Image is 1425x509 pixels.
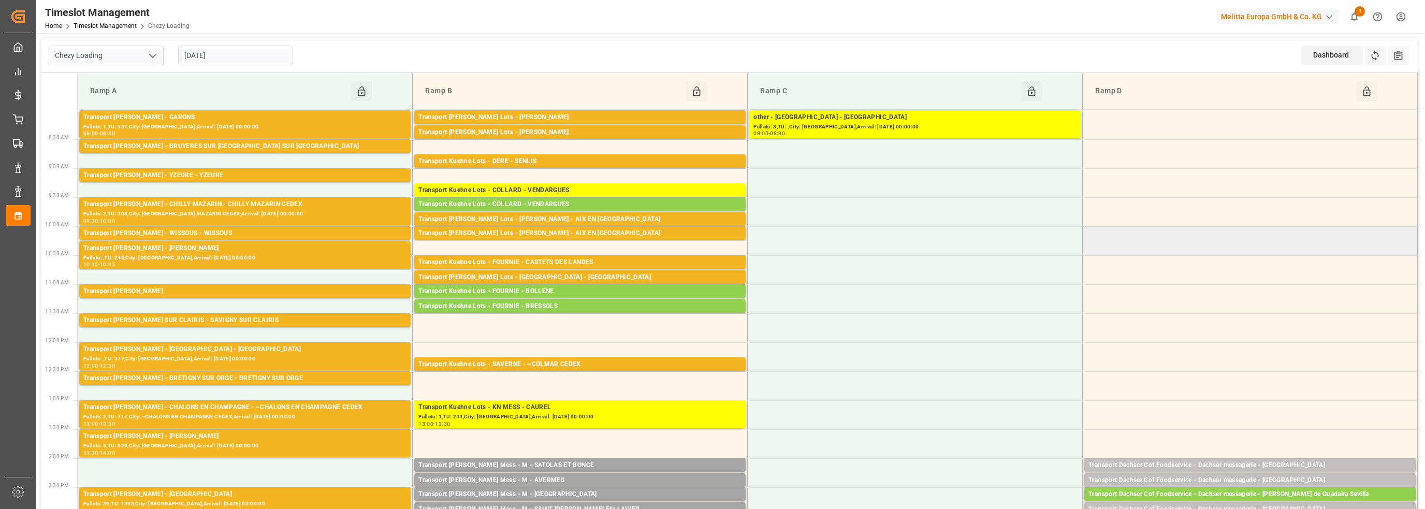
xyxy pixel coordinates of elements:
div: 08:30 [100,131,115,136]
div: - [98,450,100,455]
div: Pallets: ,TU: 12,City: [GEOGRAPHIC_DATA],Arrival: [DATE] 00:00:00 [418,500,741,508]
div: Pallets: 5,TU: 538,City: ~COLMAR CEDEX,Arrival: [DATE] 00:00:00 [418,370,741,379]
div: Transport [PERSON_NAME] Lots - [GEOGRAPHIC_DATA] - [GEOGRAPHIC_DATA] [418,272,741,283]
div: Pallets: 16,TU: 192,City: [GEOGRAPHIC_DATA],Arrival: [DATE] 00:00:00 [418,196,741,205]
div: Pallets: 3,TU: ,City: [GEOGRAPHIC_DATA],Arrival: [DATE] 00:00:00 [753,123,1077,132]
div: Pallets: ,TU: 245,City: [GEOGRAPHIC_DATA],Arrival: [DATE] 00:00:00 [83,254,406,263]
span: 4 [1355,6,1365,17]
div: 13:30 [100,421,115,426]
div: Ramp C [756,81,1021,101]
span: 2:30 PM [49,483,69,488]
div: Transport Kuehne Lots - FOURNIE - BRESSOLS [418,301,741,312]
span: 11:30 AM [45,309,69,314]
div: Pallets: ,TU: 8,City: SATOLAS ET BONCE,Arrival: [DATE] 00:00:00 [418,471,741,479]
div: Transport [PERSON_NAME] - CHILLY MAZARIN - CHILLY MAZARIN CEDEX [83,199,406,210]
div: Pallets: ,TU: 132,City: [GEOGRAPHIC_DATA],Arrival: [DATE] 00:00:00 [83,152,406,161]
div: 12:00 [83,363,98,368]
div: Pallets: 1,TU: ,City: CASTETS DES [PERSON_NAME],Arrival: [DATE] 00:00:00 [418,268,741,277]
div: other - [GEOGRAPHIC_DATA] - [GEOGRAPHIC_DATA] [753,112,1077,123]
div: Pallets: ,TU: 116,City: [GEOGRAPHIC_DATA],Arrival: [DATE] 00:00:00 [418,138,741,147]
div: Transport Kuehne Lots - COLLARD - VENDARGUES [418,199,741,210]
div: Transport [PERSON_NAME] - WISSOUS - WISSOUS [83,228,406,239]
button: show 4 new notifications [1343,5,1366,28]
button: Help Center [1366,5,1389,28]
div: Transport Kuehne Lots - FOURNIE - CASTETS DES LANDES [418,257,741,268]
div: - [433,421,435,426]
span: 1:30 PM [49,425,69,430]
div: Ramp A [86,81,351,101]
div: - [768,131,770,136]
div: - [98,219,100,223]
div: Transport Kuehne Lots - DERE - SENLIS [418,156,741,167]
span: 10:30 AM [45,251,69,256]
div: Transport Kuehne Lots - SAVERNE - ~COLMAR CEDEX [418,359,741,370]
div: 08:30 [770,131,785,136]
input: DD-MM-YYYY [178,46,293,65]
div: Transport [PERSON_NAME] - BRUYERES SUR [GEOGRAPHIC_DATA] SUR [GEOGRAPHIC_DATA] [83,141,406,152]
div: 10:45 [100,262,115,267]
input: Type to search/select [49,46,164,65]
span: 1:00 PM [49,396,69,401]
div: Transport [PERSON_NAME] Mess - M - AVERMES [418,475,741,486]
div: Transport [PERSON_NAME] - BRETIGNY SUR ORGE - BRETIGNY SUR ORGE [83,373,406,384]
div: Pallets: 39,TU: 1393,City: [GEOGRAPHIC_DATA],Arrival: [DATE] 00:00:00 [83,500,406,508]
div: 13:30 [435,421,450,426]
div: 14:00 [100,450,115,455]
div: Pallets: 2,TU: 717,City: ~CHALONS EN CHAMPAGNE CEDEX,Arrival: [DATE] 00:00:00 [83,413,406,421]
button: Melitta Europa GmbH & Co. KG [1217,7,1343,26]
div: 13:00 [83,421,98,426]
div: Pallets: ,TU: 73,City: [GEOGRAPHIC_DATA],Arrival: [DATE] 00:00:00 [83,384,406,392]
div: Transport [PERSON_NAME] - YZEURE - YZEURE [83,170,406,181]
div: Transport [PERSON_NAME] - CHALONS EN CHAMPAGNE - ~CHALONS EN CHAMPAGNE CEDEX [83,402,406,413]
div: Pallets: 1,TU: 30,City: [GEOGRAPHIC_DATA],Arrival: [DATE] 00:00:00 [83,326,406,335]
div: Pallets: 1,TU: 244,City: [GEOGRAPHIC_DATA],Arrival: [DATE] 00:00:00 [418,413,741,421]
div: 08:00 [83,131,98,136]
div: Transport Kuehne Lots - FOURNIE - BOLLENE [418,286,741,297]
div: Transport Kuehne Lots - KN MESS - CAUREL [418,402,741,413]
div: - [98,131,100,136]
div: 08:00 [753,131,768,136]
div: Transport Dachser Cof Foodservice - Dachser messagerie - [GEOGRAPHIC_DATA] [1088,475,1412,486]
div: Transport [PERSON_NAME] - [PERSON_NAME] [83,431,406,442]
div: Melitta Europa GmbH & Co. KG [1217,9,1339,24]
div: Pallets: 31,TU: 512,City: CARQUEFOU,Arrival: [DATE] 00:00:00 [418,123,741,132]
div: Pallets: 5,TU: ,City: WISSOUS,Arrival: [DATE] 00:00:00 [83,239,406,248]
div: Transport [PERSON_NAME] Lots - [PERSON_NAME] [418,127,741,138]
div: Transport [PERSON_NAME] SUR CLAIRIS - SAVIGNY SUR CLAIRIS [83,315,406,326]
span: 8:30 AM [49,135,69,140]
div: Transport [PERSON_NAME] - [GEOGRAPHIC_DATA] [83,489,406,500]
div: - [98,363,100,368]
div: Transport [PERSON_NAME] Lots - [PERSON_NAME] [418,112,741,123]
span: 12:30 PM [45,367,69,372]
div: Transport [PERSON_NAME] - [GEOGRAPHIC_DATA] - [GEOGRAPHIC_DATA] [83,344,406,355]
div: Transport [PERSON_NAME] [83,286,406,297]
div: Pallets: 1,TU: 84,City: BRESSOLS,Arrival: [DATE] 00:00:00 [418,312,741,321]
span: 9:30 AM [49,193,69,198]
div: Dashboard [1301,46,1363,65]
div: Pallets: 1,TU: 174,City: [GEOGRAPHIC_DATA],Arrival: [DATE] 00:00:00 [418,283,741,292]
div: - [98,421,100,426]
div: Pallets: 2,TU: ,City: BOLLENE,Arrival: [DATE] 00:00:00 [418,297,741,306]
div: - [98,262,100,267]
div: Transport [PERSON_NAME] Mess - M - [GEOGRAPHIC_DATA] [418,489,741,500]
div: Transport Dachser Cof Foodservice - Dachser messagerie - [GEOGRAPHIC_DATA] [1088,460,1412,471]
div: Pallets: ,TU: 20,City: [GEOGRAPHIC_DATA],Arrival: [DATE] 00:00:00 [418,239,741,248]
div: Ramp B [421,81,686,101]
div: Pallets: ,TU: 285,City: [GEOGRAPHIC_DATA],Arrival: [DATE] 00:00:00 [418,167,741,176]
span: 12:00 PM [45,338,69,343]
div: 10:15 [83,262,98,267]
div: Pallets: 14,TU: 544,City: [GEOGRAPHIC_DATA],Arrival: [DATE] 00:00:00 [418,210,741,219]
div: Ramp D [1091,81,1356,101]
a: Home [45,22,62,30]
div: 09:30 [83,219,98,223]
a: Timeslot Management [74,22,137,30]
div: 13:00 [418,421,433,426]
span: 2:00 PM [49,454,69,459]
div: Timeslot Management [45,5,190,20]
div: Transport [PERSON_NAME] - [PERSON_NAME] [83,243,406,254]
div: Pallets: ,TU: 95,City: [GEOGRAPHIC_DATA],Arrival: [DATE] 00:00:00 [418,486,741,495]
div: Pallets: 3,TU: 93,City: [GEOGRAPHIC_DATA],Arrival: [DATE] 00:00:00 [83,181,406,190]
button: open menu [144,48,160,64]
div: Pallets: 1,TU: 537,City: [GEOGRAPHIC_DATA],Arrival: [DATE] 00:00:00 [83,123,406,132]
div: Pallets: ,TU: 74,City: [GEOGRAPHIC_DATA] [GEOGRAPHIC_DATA],Arrival: [DATE] 00:00:00 [1088,500,1412,508]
